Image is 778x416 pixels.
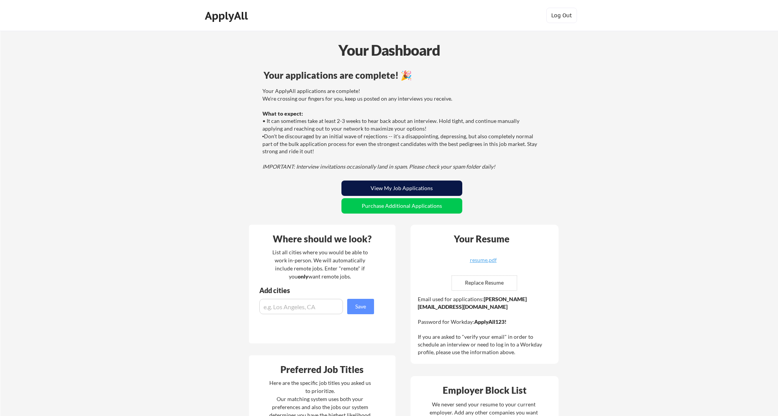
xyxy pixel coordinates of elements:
div: Your Dashboard [1,39,778,61]
button: Purchase Additional Applications [341,198,462,214]
div: resume.pdf [438,257,529,263]
button: Save [347,299,374,314]
strong: [PERSON_NAME][EMAIL_ADDRESS][DOMAIN_NAME] [418,296,527,310]
button: View My Job Applications [341,181,462,196]
strong: ApplyAll123! [474,318,506,325]
div: List all cities where you would be able to work in-person. We will automatically include remote j... [267,248,373,280]
div: ApplyAll [205,9,250,22]
font: • [262,134,264,139]
div: Your ApplyAll applications are complete! We're crossing our fingers for you, keep us posted on an... [262,87,539,170]
button: Log Out [546,8,577,23]
div: Your Resume [443,234,519,244]
em: IMPORTANT: Interview invitations occasionally land in spam. Please check your spam folder daily! [262,163,495,170]
input: e.g. Los Angeles, CA [259,299,343,314]
div: Add cities [259,287,376,294]
div: Where should we look? [251,234,394,244]
div: Employer Block List [413,386,556,395]
div: Your applications are complete! 🎉 [264,71,540,80]
div: Preferred Job Titles [251,365,394,374]
div: Email used for applications: Password for Workday: If you are asked to "verify your email" in ord... [418,295,553,356]
strong: What to expect: [262,110,303,117]
strong: only [298,273,308,280]
a: resume.pdf [438,257,529,269]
